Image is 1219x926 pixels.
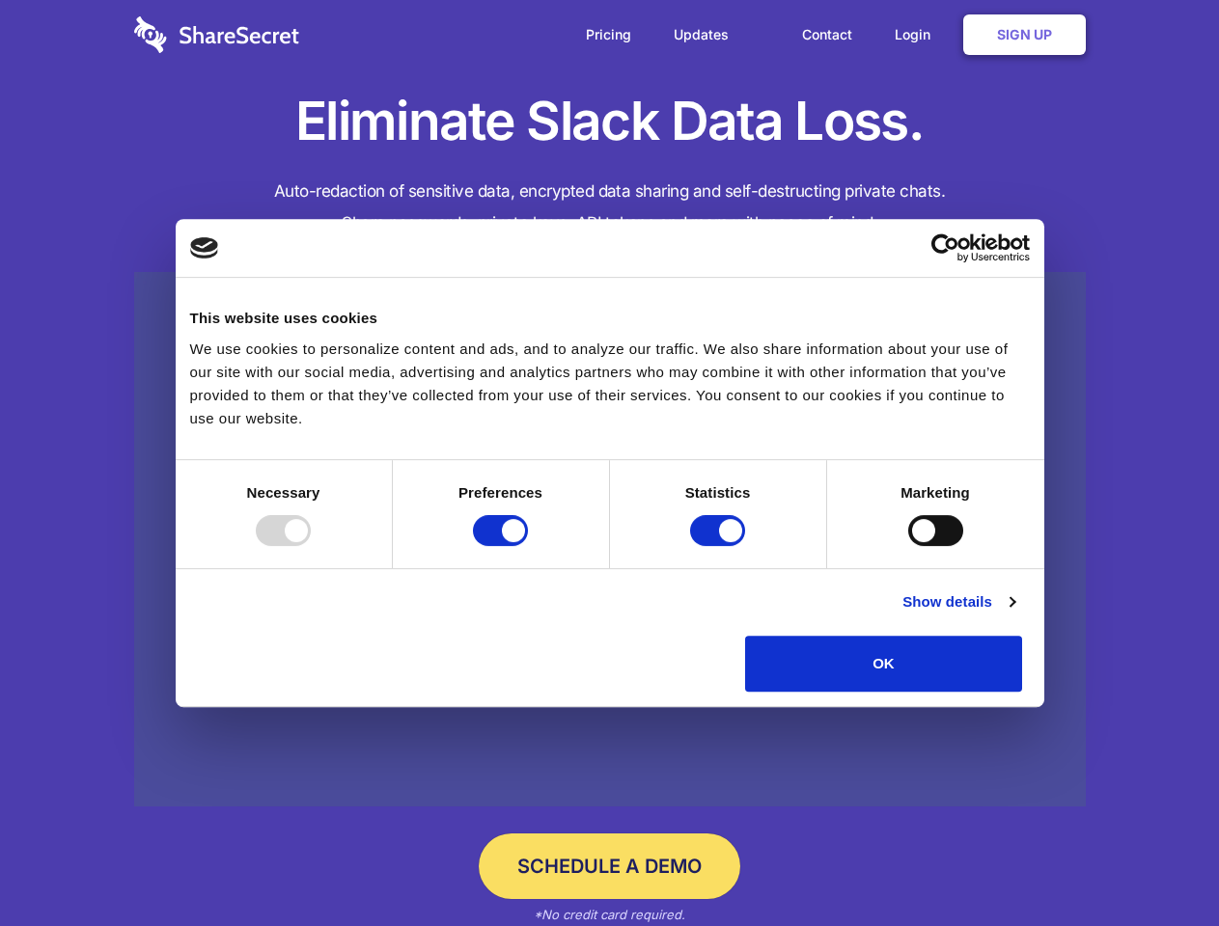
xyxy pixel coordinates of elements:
a: Usercentrics Cookiebot - opens in a new window [861,233,1030,262]
h4: Auto-redaction of sensitive data, encrypted data sharing and self-destructing private chats. Shar... [134,176,1086,239]
a: Wistia video thumbnail [134,272,1086,807]
a: Pricing [567,5,651,65]
strong: Marketing [900,484,970,501]
img: logo-wordmark-white-trans-d4663122ce5f474addd5e946df7df03e33cb6a1c49d2221995e7729f52c070b2.svg [134,16,299,53]
div: We use cookies to personalize content and ads, and to analyze our traffic. We also share informat... [190,338,1030,430]
strong: Preferences [458,484,542,501]
div: This website uses cookies [190,307,1030,330]
button: OK [745,636,1022,692]
a: Show details [902,590,1014,613]
a: Contact [783,5,872,65]
a: Login [875,5,959,65]
img: logo [190,237,219,259]
strong: Necessary [247,484,320,501]
em: *No credit card required. [534,907,685,922]
a: Schedule a Demo [479,833,740,899]
a: Sign Up [963,14,1086,55]
strong: Statistics [685,484,751,501]
h1: Eliminate Slack Data Loss. [134,87,1086,156]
